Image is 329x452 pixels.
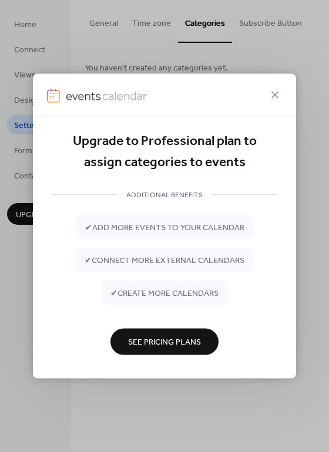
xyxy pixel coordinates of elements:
div: Upgrade to Professional plan to assign categories to events [52,131,277,174]
img: logo-type [66,89,147,103]
img: logo-icon [47,89,60,103]
button: See Pricing Plans [110,328,219,355]
span: ✔ add more events to your calendar [85,222,244,234]
span: See Pricing Plans [128,336,201,349]
span: ✔ connect more external calendars [85,255,244,267]
span: ADDITIONAL BENEFITS [117,189,212,201]
span: ✔ create more calendars [110,288,219,300]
